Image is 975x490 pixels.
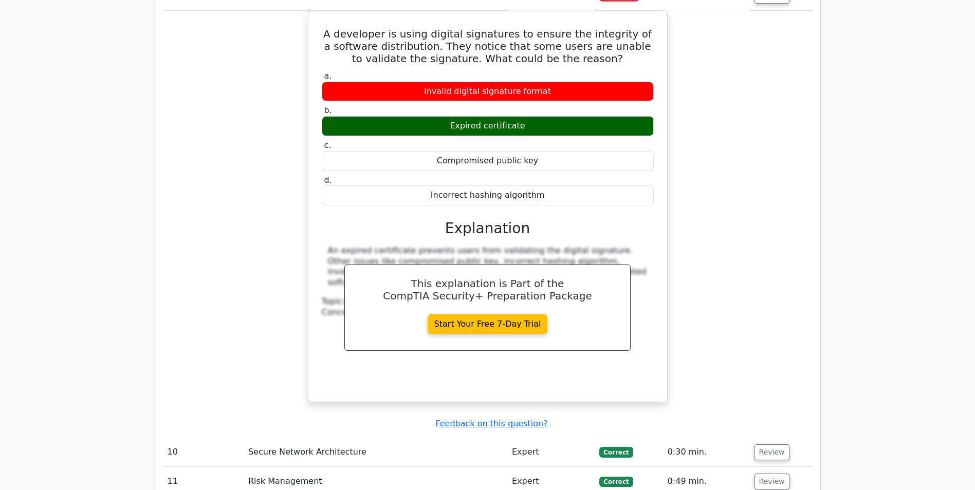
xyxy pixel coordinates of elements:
[328,220,648,237] h3: Explanation
[755,444,789,460] button: Review
[322,307,654,318] div: Concept:
[664,438,750,467] td: 0:30 min.
[321,28,655,65] h5: A developer is using digital signatures to ensure the integrity of a software distribution. They ...
[322,296,654,307] div: Topic:
[322,116,654,136] div: Expired certificate
[428,314,548,334] a: Start Your Free 7-Day Trial
[322,151,654,171] div: Compromised public key
[324,140,332,150] span: c.
[328,246,648,288] div: An expired certificate prevents users from validating the digital signature. Other issues like co...
[324,105,332,115] span: b.
[324,175,332,185] span: d.
[435,419,547,428] a: Feedback on this question?
[244,438,508,467] td: Secure Network Architecture
[755,474,789,489] button: Review
[599,447,633,457] span: Correct
[324,71,332,81] span: a.
[163,438,244,467] td: 10
[322,82,654,102] div: Invalid digital signature format
[322,185,654,205] div: Incorrect hashing algorithm
[508,438,595,467] td: Expert
[599,477,633,487] span: Correct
